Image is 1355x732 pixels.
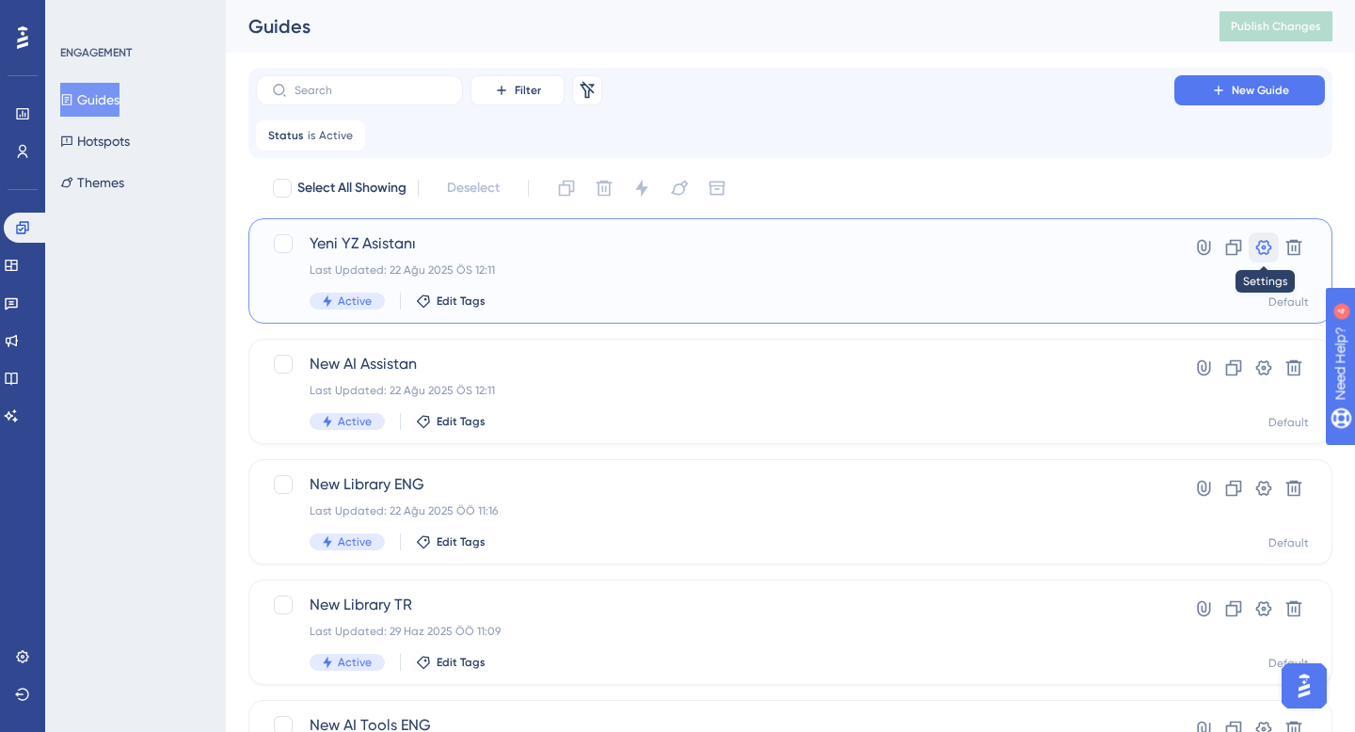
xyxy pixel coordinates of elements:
[44,5,118,27] span: Need Help?
[416,294,486,309] button: Edit Tags
[60,124,130,158] button: Hotspots
[297,177,406,199] span: Select All Showing
[1268,535,1309,550] div: Default
[310,503,1121,518] div: Last Updated: 22 Ağu 2025 ÖÖ 11:16
[310,473,1121,496] span: New Library ENG
[248,13,1172,40] div: Guides
[437,294,486,309] span: Edit Tags
[310,624,1121,639] div: Last Updated: 29 Haz 2025 ÖÖ 11:09
[437,414,486,429] span: Edit Tags
[310,383,1121,398] div: Last Updated: 22 Ağu 2025 ÖS 12:11
[60,166,124,199] button: Themes
[310,594,1121,616] span: New Library TR
[60,83,120,117] button: Guides
[515,83,541,98] span: Filter
[310,263,1121,278] div: Last Updated: 22 Ağu 2025 ÖS 12:11
[1231,19,1321,34] span: Publish Changes
[470,75,565,105] button: Filter
[1268,294,1309,310] div: Default
[430,171,517,205] button: Deselect
[60,45,132,60] div: ENGAGEMENT
[338,294,372,309] span: Active
[295,84,447,97] input: Search
[437,534,486,549] span: Edit Tags
[310,232,1121,255] span: Yeni YZ Asistanı
[338,655,372,670] span: Active
[416,414,486,429] button: Edit Tags
[1232,83,1289,98] span: New Guide
[447,177,500,199] span: Deselect
[1174,75,1325,105] button: New Guide
[319,128,353,143] span: Active
[1268,415,1309,430] div: Default
[338,414,372,429] span: Active
[416,534,486,549] button: Edit Tags
[338,534,372,549] span: Active
[308,128,315,143] span: is
[131,9,136,24] div: 4
[310,353,1121,375] span: New AI Assistan
[1276,658,1332,714] iframe: UserGuiding AI Assistant Launcher
[268,128,304,143] span: Status
[1268,656,1309,671] div: Default
[437,655,486,670] span: Edit Tags
[1219,11,1332,41] button: Publish Changes
[416,655,486,670] button: Edit Tags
